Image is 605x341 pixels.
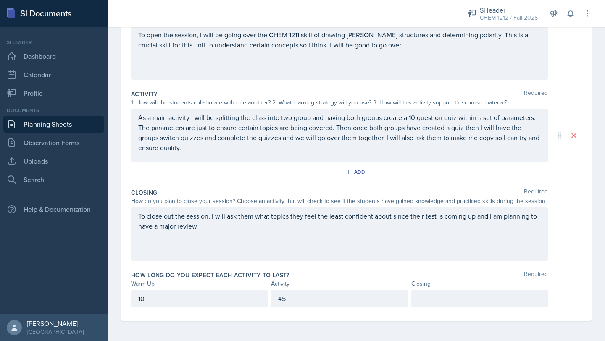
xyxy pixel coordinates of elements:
[3,39,104,46] div: Si leader
[3,66,104,83] a: Calendar
[3,171,104,188] a: Search
[27,319,84,328] div: [PERSON_NAME]
[3,201,104,218] div: Help & Documentation
[138,112,541,153] p: As a main activity I will be splitting the class into two group and having both groups create a 1...
[524,188,548,197] span: Required
[524,271,548,279] span: Required
[131,271,289,279] label: How long do you expect each activity to last?
[131,98,548,107] div: 1. How will the students collaborate with one another? 2. What learning strategy will you use? 3....
[3,85,104,102] a: Profile
[138,294,260,304] p: 10
[278,294,400,304] p: 45
[411,279,548,288] div: Closing
[343,166,370,178] button: Add
[131,188,157,197] label: Closing
[27,328,84,336] div: [GEOGRAPHIC_DATA]
[480,13,538,22] div: CHEM 1212 / Fall 2025
[131,197,548,206] div: How do you plan to close your session? Choose an activity that will check to see if the students ...
[138,211,541,231] p: To close out the session, I will ask them what topics they feel the least confident about since t...
[347,169,366,175] div: Add
[138,30,541,50] p: To open the session, I will be going over the CHEM 1211 skill of drawing [PERSON_NAME] structures...
[3,134,104,151] a: Observation Forms
[524,90,548,98] span: Required
[131,90,158,98] label: Activity
[3,116,104,133] a: Planning Sheets
[3,107,104,114] div: Documents
[271,279,408,288] div: Activity
[480,5,538,15] div: Si leader
[3,48,104,65] a: Dashboard
[131,279,268,288] div: Warm-Up
[3,153,104,169] a: Uploads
